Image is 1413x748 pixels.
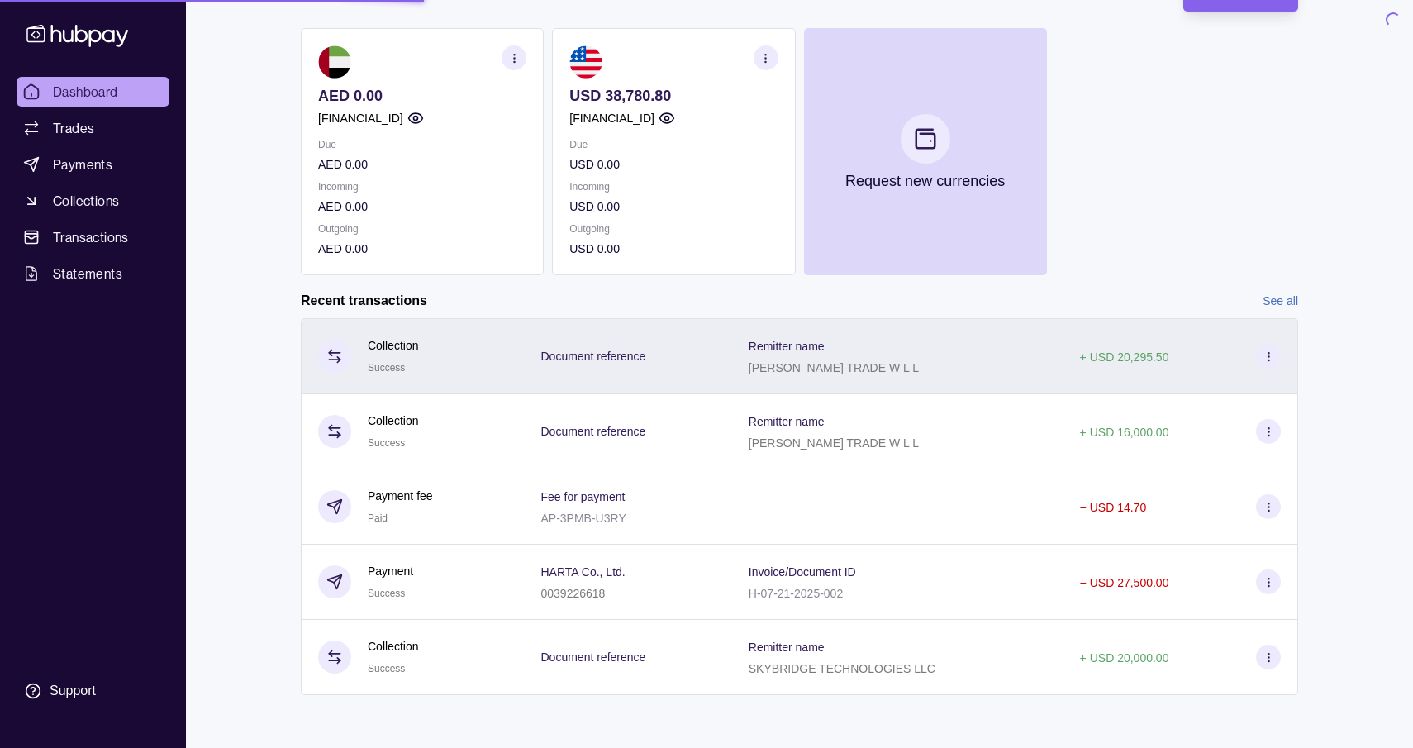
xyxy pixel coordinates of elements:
p: Due [318,136,526,154]
span: Transactions [53,227,129,247]
button: Request new currencies [804,28,1047,275]
p: AP-3PMB-U3RY [541,512,626,525]
p: Collection [368,637,418,655]
a: See all [1263,292,1298,310]
span: Paid [368,512,388,524]
span: Success [368,663,405,674]
p: Incoming [569,178,778,196]
a: Support [17,674,169,708]
p: Request new currencies [845,172,1005,190]
span: Collections [53,191,119,211]
span: Trades [53,118,94,138]
p: Document reference [541,350,646,363]
p: USD 0.00 [569,155,778,174]
p: Remitter name [749,340,825,353]
span: Statements [53,264,122,283]
p: Invoice/Document ID [749,565,856,579]
p: 0039226618 [541,587,606,600]
p: Payment [368,562,413,580]
p: Fee for payment [541,490,626,503]
p: [PERSON_NAME] TRADE W L L [749,361,919,374]
p: Remitter name [749,641,825,654]
p: Incoming [318,178,526,196]
img: ae [318,45,351,79]
p: + USD 16,000.00 [1080,426,1169,439]
p: Collection [368,412,418,430]
a: Transactions [17,222,169,252]
a: Trades [17,113,169,143]
span: Success [368,588,405,599]
span: Success [368,362,405,374]
a: Payments [17,150,169,179]
p: AED 0.00 [318,240,526,258]
p: [FINANCIAL_ID] [569,109,654,127]
h2: Recent transactions [301,292,427,310]
p: Document reference [541,650,646,664]
p: AED 0.00 [318,198,526,216]
span: Success [368,437,405,449]
p: + USD 20,000.00 [1080,651,1169,665]
p: H-07-21-2025-002 [749,587,843,600]
p: Due [569,136,778,154]
p: Collection [368,336,418,355]
a: Statements [17,259,169,288]
a: Dashboard [17,77,169,107]
span: Payments [53,155,112,174]
p: USD 0.00 [569,198,778,216]
p: Remitter name [749,415,825,428]
p: [PERSON_NAME] TRADE W L L [749,436,919,450]
img: us [569,45,602,79]
p: − USD 14.70 [1080,501,1147,514]
p: [FINANCIAL_ID] [318,109,403,127]
div: Support [50,682,96,700]
p: Document reference [541,425,646,438]
p: + USD 20,295.50 [1080,350,1169,364]
p: AED 0.00 [318,87,526,105]
p: USD 0.00 [569,240,778,258]
p: AED 0.00 [318,155,526,174]
p: SKYBRIDGE TECHNOLOGIES LLC [749,662,935,675]
span: Dashboard [53,82,118,102]
a: Collections [17,186,169,216]
p: Outgoing [569,220,778,238]
p: Payment fee [368,487,433,505]
p: − USD 27,500.00 [1080,576,1169,589]
p: Outgoing [318,220,526,238]
p: USD 38,780.80 [569,87,778,105]
p: HARTA Co., Ltd. [541,565,626,579]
